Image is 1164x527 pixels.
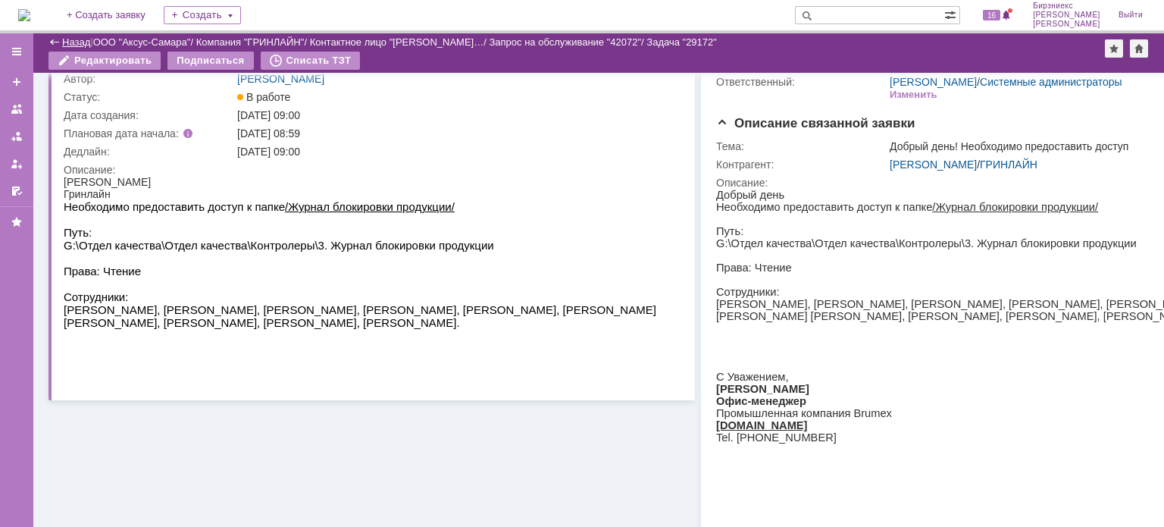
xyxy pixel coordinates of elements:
span: 16 [983,10,1000,20]
div: Добавить в избранное [1105,39,1123,58]
div: Изменить [890,89,937,101]
u: /Журнал блокировки продукции/ [221,24,391,37]
a: Заявки в моей ответственности [5,124,29,149]
a: Перейти на домашнюю страницу [18,9,30,21]
a: [PERSON_NAME] [237,73,324,85]
a: Заявки на командах [5,97,29,121]
span: Brumex [137,218,176,231]
a: [PERSON_NAME] [890,76,977,88]
span: В работе [237,91,290,103]
a: Системные администраторы [980,76,1122,88]
div: [DATE] 08:59 [237,127,680,140]
span: Описание связанной заявки [716,116,915,130]
div: | [90,36,92,47]
a: Контактное лицо "[PERSON_NAME]… [310,36,484,48]
a: Назад [62,36,90,48]
a: Компания "ГРИНЛАЙН" [196,36,305,48]
div: Дедлайн: [64,146,234,158]
a: Создать заявку [5,70,29,94]
div: / [890,76,1122,88]
div: Сделать домашней страницей [1130,39,1148,58]
span: [PERSON_NAME] [1033,20,1100,29]
div: Тема: [716,140,887,152]
div: Ответственный: [716,76,887,88]
a: Мои заявки [5,152,29,176]
div: Автор: [64,73,234,85]
div: Задача "29172" [646,36,717,48]
a: [PERSON_NAME] [890,158,977,171]
div: Создать [164,6,241,24]
span: Бирзниекс [1033,2,1100,11]
div: Плановая дата начала: [64,127,216,140]
u: /Журнал блокировки продукции/ [216,12,382,24]
a: Мои согласования [5,179,29,203]
a: ГРИНЛАЙН [980,158,1037,171]
span: [PERSON_NAME] [1033,11,1100,20]
div: Описание: [64,164,683,176]
a: ООО "Аксус-Самара" [93,36,191,48]
div: [DATE] 09:00 [237,146,680,158]
div: Дата создания: [64,109,234,121]
span: . [PHONE_NUMBER] [14,243,120,255]
div: Статус: [64,91,234,103]
img: logo [18,9,30,21]
div: / [310,36,490,48]
div: / [489,36,646,48]
a: Запрос на обслуживание "42072" [489,36,641,48]
div: Контрагент: [716,158,887,171]
div: [DATE] 09:00 [237,109,680,121]
div: / [196,36,310,48]
span: Расширенный поиск [944,7,959,21]
div: / [93,36,196,48]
